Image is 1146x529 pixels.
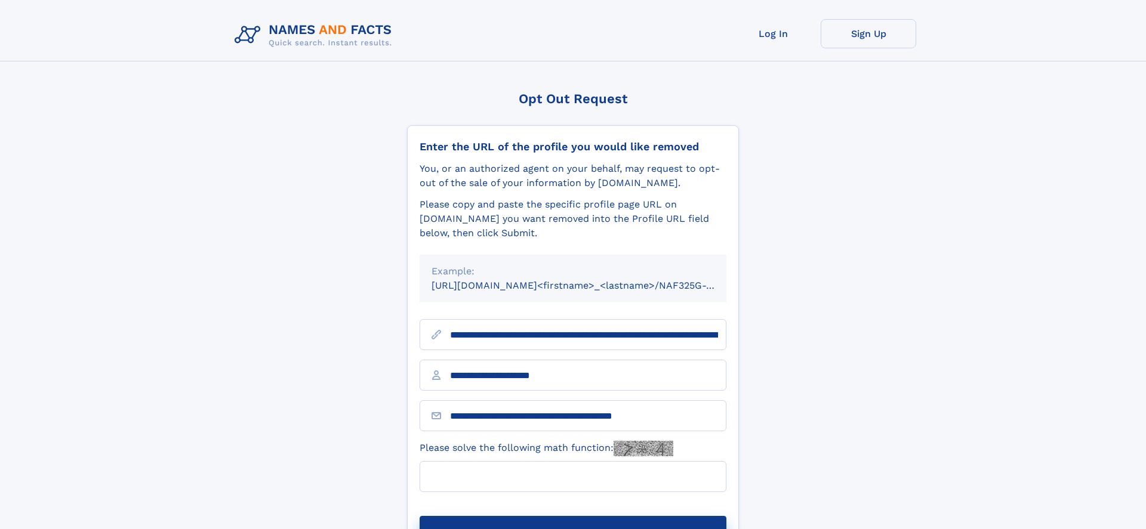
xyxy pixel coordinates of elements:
div: You, or an authorized agent on your behalf, may request to opt-out of the sale of your informatio... [420,162,726,190]
a: Log In [725,19,821,48]
div: Opt Out Request [407,91,739,106]
small: [URL][DOMAIN_NAME]<firstname>_<lastname>/NAF325G-xxxxxxxx [432,280,749,291]
div: Example: [432,264,714,279]
div: Please copy and paste the specific profile page URL on [DOMAIN_NAME] you want removed into the Pr... [420,197,726,240]
a: Sign Up [821,19,916,48]
img: Logo Names and Facts [230,19,402,51]
div: Enter the URL of the profile you would like removed [420,140,726,153]
label: Please solve the following math function: [420,441,673,456]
